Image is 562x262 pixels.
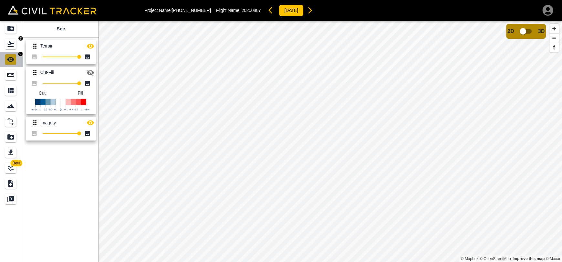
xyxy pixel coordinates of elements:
[549,33,559,43] button: Zoom out
[99,21,562,262] canvas: Map
[461,257,478,261] a: Mapbox
[549,43,559,52] button: Reset bearing to north
[538,28,545,34] span: 3D
[549,24,559,33] button: Zoom in
[8,5,96,14] img: Civil Tracker
[279,5,303,16] button: [DATE]
[242,8,261,13] span: 20250807
[144,8,211,13] p: Project Name: [PHONE_NUMBER]
[513,257,545,261] a: Map feedback
[216,8,261,13] p: Flight Name:
[507,28,514,34] span: 2D
[480,257,511,261] a: OpenStreetMap
[546,257,560,261] a: Maxar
